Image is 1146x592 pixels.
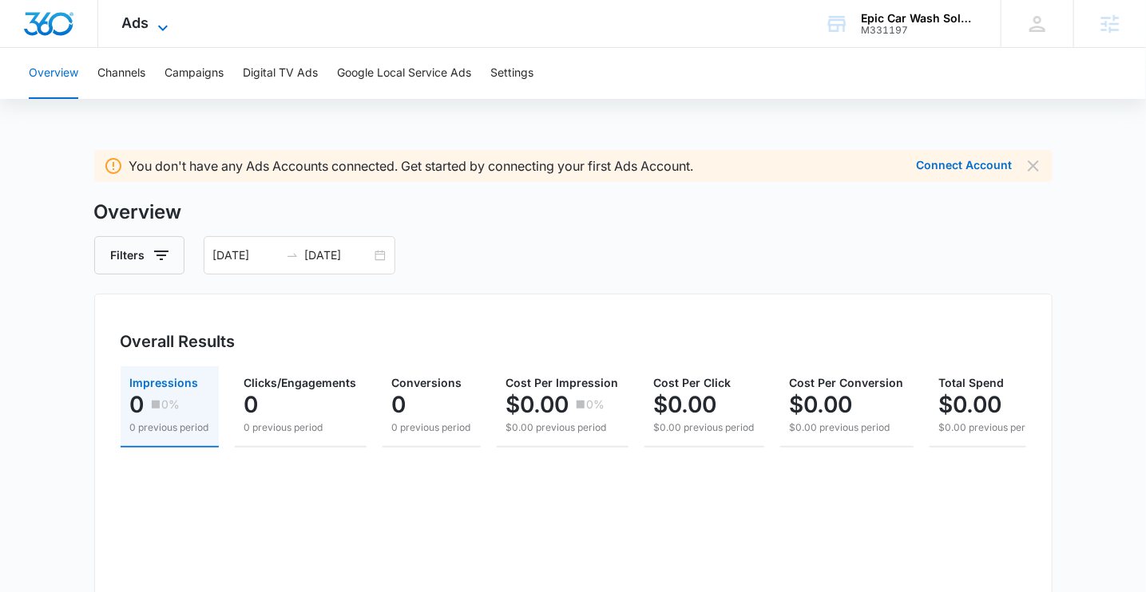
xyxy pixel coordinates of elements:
p: You don't have any Ads Accounts connected. Get started by connecting your first Ads Account. [129,156,694,176]
span: Cost Per Conversion [790,376,904,389]
button: Google Local Service Ads [337,48,471,99]
p: 0 [392,392,406,417]
span: Clicks/Engagements [244,376,357,389]
h3: Overall Results [121,330,236,353]
span: Total Spend [939,376,1005,389]
button: Settings [490,48,533,99]
p: $0.00 previous period [939,420,1040,435]
p: $0.00 [790,392,853,417]
button: Channels [97,48,145,99]
p: $0.00 previous period [654,420,755,435]
p: 0 previous period [392,420,471,435]
span: Cost Per Click [654,376,732,389]
span: Cost Per Impression [506,376,619,389]
p: $0.00 [654,392,717,417]
span: swap-right [286,249,299,262]
button: Digital TV Ads [243,48,318,99]
p: 0 [244,392,259,417]
button: Campaigns [165,48,224,99]
p: $0.00 [939,392,1002,417]
p: 0% [587,399,605,410]
input: End date [305,247,371,264]
div: account id [861,25,977,36]
p: $0.00 [506,392,569,417]
p: 0 previous period [244,420,357,435]
button: Overview [29,48,78,99]
button: Dismiss [1025,156,1043,176]
p: 0 previous period [130,420,209,435]
input: Start date [213,247,280,264]
div: account name [861,12,977,25]
p: $0.00 previous period [790,420,904,435]
button: Connect Account [916,160,1012,171]
button: Filters [94,236,184,274]
span: Ads [122,14,149,31]
h3: Overview [94,198,1053,227]
span: Impressions [130,376,199,389]
span: Conversions [392,376,462,389]
span: to [286,249,299,262]
p: 0 [130,392,145,417]
p: $0.00 previous period [506,420,619,435]
p: 0% [162,399,180,410]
